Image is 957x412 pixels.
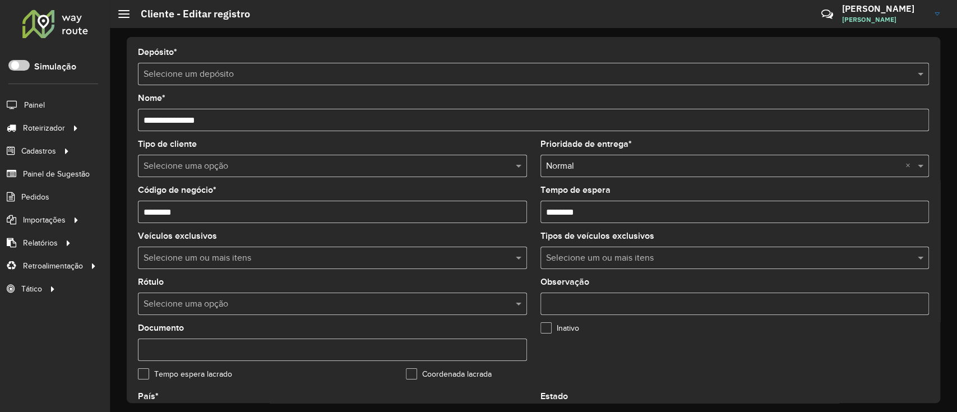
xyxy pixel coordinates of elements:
label: Inativo [540,322,579,334]
label: Tempo de espera [540,183,611,197]
label: Veículos exclusivos [138,229,217,243]
label: Prioridade de entrega [540,137,632,151]
span: Cadastros [21,145,56,157]
span: Importações [23,214,66,226]
label: Documento [138,321,184,335]
label: Tempo espera lacrado [138,368,232,380]
span: Painel de Sugestão [23,168,90,180]
label: Tipo de cliente [138,137,197,151]
h3: [PERSON_NAME] [842,3,926,14]
label: Depósito [138,45,177,59]
span: Pedidos [21,191,49,203]
span: Relatórios [23,237,58,249]
label: Tipos de veículos exclusivos [540,229,654,243]
label: Estado [540,390,568,403]
span: Tático [21,283,42,295]
span: [PERSON_NAME] [842,15,926,25]
label: Código de negócio [138,183,216,197]
a: Contato Rápido [815,2,839,26]
label: Rótulo [138,275,164,289]
span: Retroalimentação [23,260,83,272]
label: Simulação [34,60,76,73]
h2: Cliente - Editar registro [130,8,250,20]
span: Painel [24,99,45,111]
span: Clear all [905,159,915,173]
span: Roteirizador [23,122,65,134]
label: Observação [540,275,589,289]
label: Coordenada lacrada [406,368,492,380]
label: Nome [138,91,165,105]
label: País [138,390,159,403]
